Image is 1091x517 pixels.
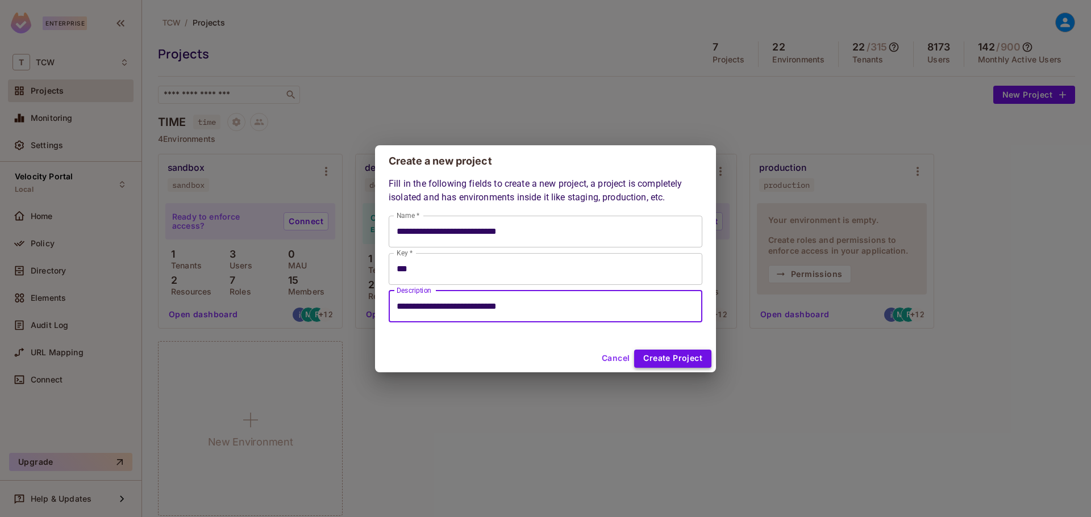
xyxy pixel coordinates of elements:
[397,285,431,295] label: Description
[389,177,702,322] div: Fill in the following fields to create a new project, a project is completely isolated and has en...
[397,248,413,258] label: Key *
[397,211,419,220] label: Name *
[597,350,634,368] button: Cancel
[634,350,711,368] button: Create Project
[375,145,716,177] h2: Create a new project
